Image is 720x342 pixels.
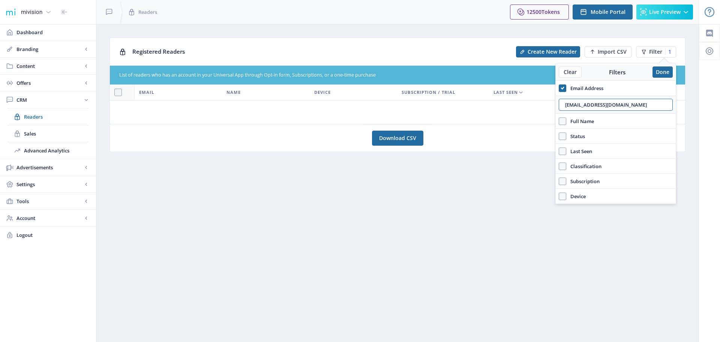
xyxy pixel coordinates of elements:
button: Clear [559,66,582,78]
span: Last Seen [566,147,592,156]
button: Filter1 [636,46,676,57]
span: Readers [24,113,88,121]
span: Settings [16,181,82,188]
span: Classification [566,162,601,171]
span: Subscription / Trial [402,88,455,97]
button: Done [652,66,673,78]
span: Mobile Portal [591,9,625,15]
span: Import CSV [598,49,627,55]
span: Device [314,88,331,97]
span: Name [226,88,241,97]
span: Tools [16,197,82,205]
span: Full Name [566,117,594,126]
img: 1f20cf2a-1a19-485c-ac21-848c7d04f45b.png [4,6,16,18]
span: Registered Readers [132,48,185,55]
button: Mobile Portal [573,5,633,20]
span: Email Address [566,84,603,93]
span: Email [139,88,154,97]
div: List of readers who has an account in your Universal App through Opt-in form, Subscriptions, or a... [119,72,631,79]
span: Filter [649,49,662,55]
span: Sales [24,130,88,137]
span: Create New Reader [528,49,577,55]
span: Status [566,132,585,141]
div: 1 [665,49,671,55]
span: Branding [16,45,82,53]
span: Offers [16,79,82,87]
span: Live Preview [649,9,681,15]
button: Create New Reader [516,46,580,57]
a: Download CSV [372,131,423,146]
span: Readers [138,8,157,16]
button: Import CSV [585,46,631,57]
span: Logout [16,231,90,239]
a: Sales [7,125,88,142]
span: Account [16,214,82,222]
span: Last Seen [493,88,518,97]
div: Filters [582,68,652,76]
a: New page [580,46,631,57]
div: mivision [21,4,42,20]
span: CRM [16,96,82,104]
button: Live Preview [636,5,693,20]
a: Readers [7,108,88,125]
span: Dashboard [16,29,90,36]
span: Device [566,192,586,201]
span: Advanced Analytics [24,147,88,154]
span: Content [16,62,82,70]
button: 12500Tokens [510,5,569,20]
span: Advertisements [16,164,82,171]
a: Advanced Analytics [7,142,88,159]
span: Tokens [541,8,560,15]
app-collection-view: Registered Readers [109,38,685,124]
span: Subscription [566,177,600,186]
a: New page [511,46,580,57]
